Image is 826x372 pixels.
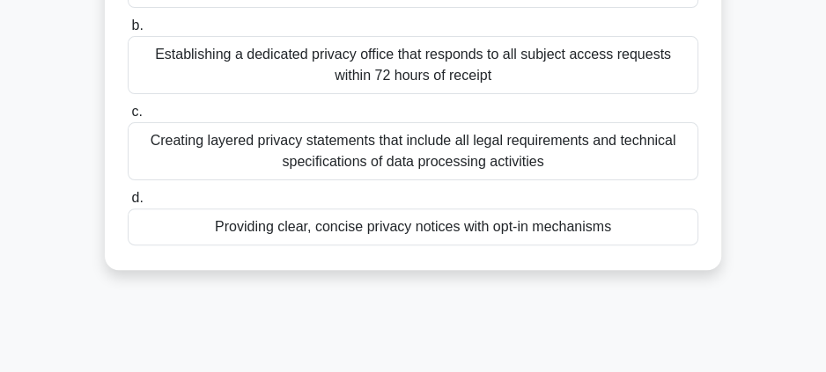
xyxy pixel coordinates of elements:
div: Providing clear, concise privacy notices with opt-in mechanisms [128,208,698,245]
span: d. [131,190,143,205]
span: c. [131,104,142,119]
div: Creating layered privacy statements that include all legal requirements and technical specificati... [128,122,698,180]
span: b. [131,18,143,33]
div: Establishing a dedicated privacy office that responds to all subject access requests within 72 ho... [128,36,698,94]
